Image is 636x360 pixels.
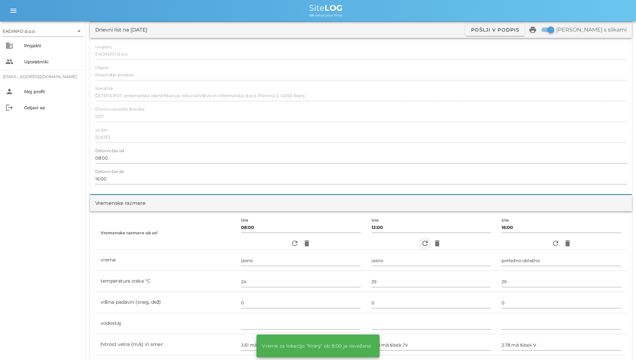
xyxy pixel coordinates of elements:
[3,28,35,34] div: EKOINFO d.o.o
[465,24,525,36] button: Pošlji v podpis
[95,169,124,174] label: Delovni čas do
[256,338,377,354] div: Vreme za lokacijo "Kranj" ob 8:00 je osveženo
[95,86,113,91] label: Naročnik
[241,218,248,223] label: Ura
[24,59,80,64] div: Uporabniki
[5,42,13,50] i: business
[95,250,236,271] td: vreme
[556,26,627,33] label: [PERSON_NAME] s slikami
[24,105,80,110] div: Odjavi se
[529,26,537,34] i: print
[5,58,13,66] i: people
[5,104,13,112] i: logout
[5,87,13,96] i: person
[502,218,509,223] label: Ura
[3,26,83,37] div: EKOINFO d.o.o
[95,148,124,154] label: Delovni čas od
[552,239,560,247] i: refresh
[309,3,343,13] span: Site
[602,328,636,360] iframe: Chat Widget
[95,217,236,250] th: Vremenske razmere ob uri
[95,271,236,292] td: temperatura zraka °C
[421,239,429,247] i: refresh
[309,13,343,17] span: We value your time.
[95,199,146,207] div: Vremenske razmere
[371,218,379,223] label: Ura
[325,3,343,13] b: LOG
[95,45,112,50] label: Izvajalec
[75,27,83,35] i: arrow_drop_down
[291,239,299,247] i: refresh
[95,107,144,112] label: Dnevno poročilo številka
[602,328,636,360] div: Pripomoček za klepet
[433,239,441,247] i: delete
[95,313,236,334] td: vodostaj
[95,26,148,34] div: Dnevni list na [DATE]
[95,65,109,70] label: Objekt
[303,239,311,247] i: delete
[471,27,519,33] span: Pošlji v podpis
[95,128,108,133] label: za dan
[564,239,572,247] i: delete
[95,292,236,313] td: višina padavin (sneg, dež)
[24,43,80,48] div: Projekti
[24,89,80,94] div: Moj profil
[95,334,236,355] td: hitrost vetra (m/s) in smer
[9,7,17,15] i: menu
